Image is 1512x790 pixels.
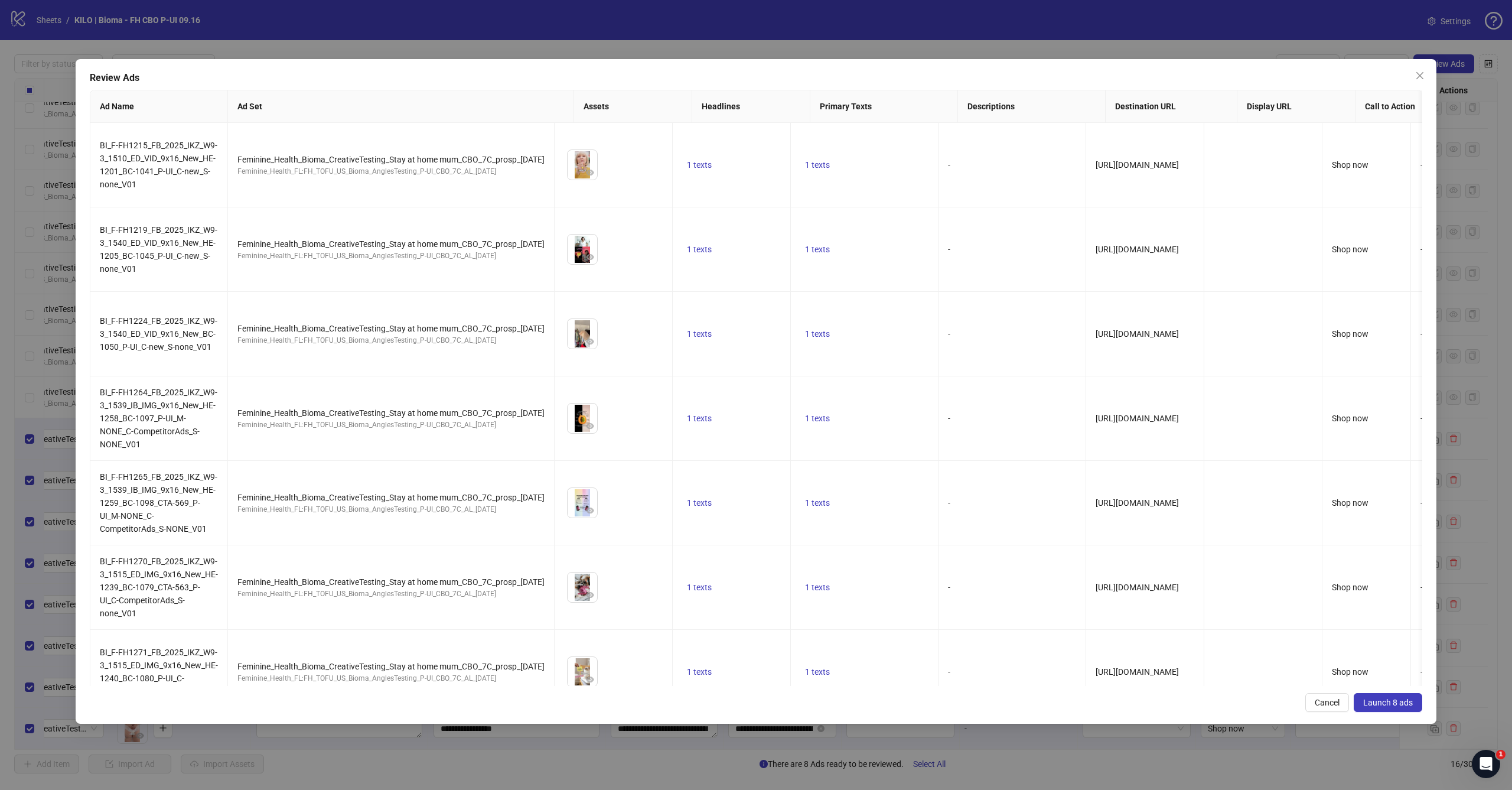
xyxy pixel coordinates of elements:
[1410,66,1429,85] button: Close
[237,407,545,420] div: Feminine_Health_Bioma_CreativeTesting_Stay at home mum_CBO_7C_prosp_[DATE]
[687,329,712,339] span: 1 texts
[948,329,950,339] span: -
[805,498,830,508] span: 1 texts
[568,235,597,264] img: Asset 1
[237,166,545,177] div: Feminine_Health_FL:FH_TOFU_US_Bioma_AnglesTesting_P-UI_CBO_7C_AL_[DATE]
[90,71,1422,85] div: Review Ads
[568,404,597,433] img: Asset 1
[1415,71,1425,80] span: close
[948,245,950,254] span: -
[692,90,810,123] th: Headlines
[586,675,594,684] span: eye
[1420,665,1490,678] div: -
[1096,667,1179,677] span: [URL][DOMAIN_NAME]
[682,580,716,594] button: 1 texts
[682,158,716,172] button: 1 texts
[583,334,597,349] button: Preview
[687,498,712,508] span: 1 texts
[958,90,1106,123] th: Descriptions
[1420,243,1490,256] div: -
[1096,583,1179,592] span: [URL][DOMAIN_NAME]
[682,411,716,425] button: 1 texts
[574,90,692,123] th: Assets
[583,588,597,602] button: Preview
[237,251,545,262] div: Feminine_Health_FL:FH_TOFU_US_Bioma_AnglesTesting_P-UI_CBO_7C_AL_[DATE]
[1332,245,1368,254] span: Shop now
[1420,412,1490,425] div: -
[237,335,545,346] div: Feminine_Health_FL:FH_TOFU_US_Bioma_AnglesTesting_P-UI_CBO_7C_AL_[DATE]
[805,160,830,170] span: 1 texts
[583,165,597,180] button: Preview
[687,414,712,423] span: 1 texts
[1420,496,1490,509] div: -
[1496,750,1506,759] span: 1
[682,242,716,256] button: 1 texts
[568,573,597,602] img: Asset 1
[682,496,716,510] button: 1 texts
[687,160,712,170] span: 1 texts
[586,168,594,177] span: eye
[1237,90,1355,123] th: Display URL
[948,583,950,592] span: -
[1096,329,1179,339] span: [URL][DOMAIN_NAME]
[586,422,594,430] span: eye
[1332,329,1368,339] span: Shop now
[568,319,597,349] img: Asset 1
[805,245,830,254] span: 1 texts
[682,665,716,679] button: 1 texts
[237,660,545,673] div: Feminine_Health_Bioma_CreativeTesting_Stay at home mum_CBO_7C_prosp_[DATE]
[237,504,545,515] div: Feminine_Health_FL:FH_TOFU_US_Bioma_AnglesTesting_P-UI_CBO_7C_AL_[DATE]
[1332,414,1368,423] span: Shop now
[800,496,835,510] button: 1 texts
[1106,90,1237,123] th: Destination URL
[1096,160,1179,170] span: [URL][DOMAIN_NAME]
[568,488,597,518] img: Asset 1
[1096,414,1179,423] span: [URL][DOMAIN_NAME]
[583,503,597,518] button: Preview
[586,337,594,346] span: eye
[583,250,597,264] button: Preview
[237,576,545,589] div: Feminine_Health_Bioma_CreativeTesting_Stay at home mum_CBO_7C_prosp_[DATE]
[682,327,716,341] button: 1 texts
[228,90,574,123] th: Ad Set
[568,150,597,180] img: Asset 1
[1354,693,1422,712] button: Launch 8 ads
[1096,498,1179,508] span: [URL][DOMAIN_NAME]
[1420,581,1490,594] div: -
[1420,158,1490,171] div: -
[805,329,830,339] span: 1 texts
[1305,693,1349,712] button: Cancel
[100,225,217,274] span: BI_F-FH1219_FB_2025_IKZ_W9-3_1540_ED_VID_9x16_New_HE-1205_BC-1045_P-UI_C-new_S-none_V01
[800,242,835,256] button: 1 texts
[687,667,712,677] span: 1 texts
[948,414,950,423] span: -
[1332,667,1368,677] span: Shop now
[237,589,545,600] div: Feminine_Health_FL:FH_TOFU_US_Bioma_AnglesTesting_P-UI_CBO_7C_AL_[DATE]
[800,665,835,679] button: 1 texts
[1355,90,1444,123] th: Call to Action
[90,90,228,123] th: Ad Name
[1315,698,1340,707] span: Cancel
[583,419,597,433] button: Preview
[586,506,594,515] span: eye
[1332,498,1368,508] span: Shop now
[948,667,950,677] span: -
[568,657,597,687] img: Asset 1
[1332,160,1368,170] span: Shop now
[583,672,597,687] button: Preview
[100,472,217,534] span: BI_F-FH1265_FB_2025_IKZ_W9-3_1539_IB_IMG_9x16_New_HE-1259_BC-1098_CTA-569_P-UI_M-NONE_C-Competito...
[1420,327,1490,340] div: -
[687,245,712,254] span: 1 texts
[800,580,835,594] button: 1 texts
[237,420,545,431] div: Feminine_Health_FL:FH_TOFU_US_Bioma_AnglesTesting_P-UI_CBO_7C_AL_[DATE]
[100,316,217,352] span: BI_F-FH1224_FB_2025_IKZ_W9-3_1540_ED_VID_9x16_New_BC-1050_P-UI_C-new_S-none_V01
[810,90,958,123] th: Primary Texts
[805,583,830,592] span: 1 texts
[237,491,545,504] div: Feminine_Health_Bioma_CreativeTesting_Stay at home mum_CBO_7C_prosp_[DATE]
[1472,750,1500,778] iframe: Intercom live chat
[100,648,218,696] span: BI_F-FH1271_FB_2025_IKZ_W9-3_1515_ED_IMG_9x16_New_HE-1240_BC-1080_P-UI_C-CompetitorAds_S-none_V01
[1096,245,1179,254] span: [URL][DOMAIN_NAME]
[100,141,217,189] span: BI_F-FH1215_FB_2025_IKZ_W9-3_1510_ED_VID_9x16_New_HE-1201_BC-1041_P-UI_C-new_S-none_V01
[100,388,217,449] span: BI_F-FH1264_FB_2025_IKZ_W9-3_1539_IB_IMG_9x16_New_HE-1258_BC-1097_P-UI_M-NONE_C-CompetitorAds_S-N...
[100,557,218,618] span: BI_F-FH1270_FB_2025_IKZ_W9-3_1515_ED_IMG_9x16_New_HE-1239_BC-1079_CTA-563_P-UI_C-CompetitorAds_S-...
